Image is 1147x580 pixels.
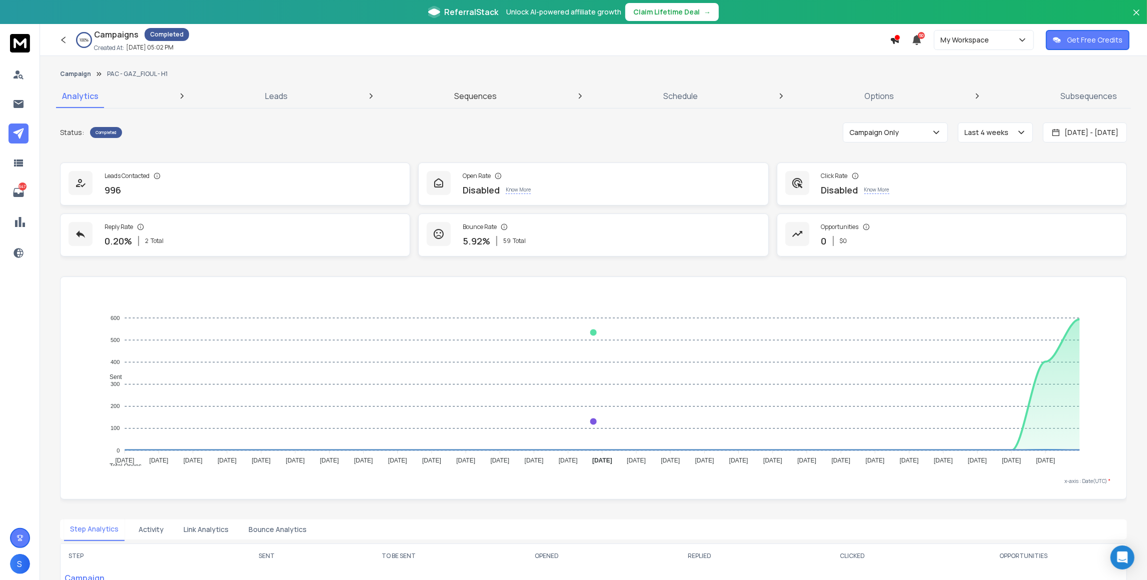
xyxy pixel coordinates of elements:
[457,457,476,464] tspan: [DATE]
[864,90,894,102] p: Options
[105,172,150,180] p: Leads Contacted
[1036,457,1055,464] tspan: [DATE]
[145,237,149,245] span: 2
[184,457,203,464] tspan: [DATE]
[463,183,500,197] p: Disabled
[286,457,305,464] tspan: [DATE]
[920,544,1126,568] th: OPPORTUNITIES
[388,457,407,464] tspan: [DATE]
[463,172,491,180] p: Open Rate
[418,162,768,205] a: Open RateDisabledKnow More
[418,213,768,256] a: Bounce Rate5.92%59Total
[448,84,503,108] a: Sequences
[61,544,215,568] th: STEP
[964,127,1012,137] p: Last 4 weeks
[1067,35,1122,45] p: Get Free Credits
[940,35,993,45] p: My Workspace
[252,457,271,464] tspan: [DATE]
[354,457,373,464] tspan: [DATE]
[178,518,235,540] button: Link Analytics
[94,44,124,52] p: Created At:
[866,457,885,464] tspan: [DATE]
[625,3,719,21] button: Claim Lifetime Deal→
[785,544,920,568] th: CLICKED
[525,457,544,464] tspan: [DATE]
[117,447,120,453] tspan: 0
[821,183,858,197] p: Disabled
[1002,457,1021,464] tspan: [DATE]
[864,186,889,194] p: Know More
[777,213,1127,256] a: Opportunities0$0
[463,234,490,248] p: 5.92 %
[1046,30,1129,50] button: Get Free Credits
[1043,122,1127,142] button: [DATE] - [DATE]
[657,84,704,108] a: Schedule
[491,457,510,464] tspan: [DATE]
[763,457,782,464] tspan: [DATE]
[259,84,294,108] a: Leads
[111,381,120,387] tspan: 300
[60,70,91,78] button: Campaign
[10,554,30,574] button: S
[320,457,339,464] tspan: [DATE]
[968,457,987,464] tspan: [DATE]
[105,223,133,231] p: Reply Rate
[105,183,121,197] p: 996
[62,90,99,102] p: Analytics
[821,234,827,248] p: 0
[107,70,168,78] p: PAC - GAZ_FIOUL - H1
[592,457,612,464] tspan: [DATE]
[111,315,120,321] tspan: 600
[858,84,900,108] a: Options
[934,457,953,464] tspan: [DATE]
[479,544,614,568] th: OPENED
[918,32,925,39] span: 50
[1110,545,1134,569] div: Open Intercom Messenger
[64,518,125,541] button: Step Analytics
[1060,90,1117,102] p: Subsequences
[559,457,578,464] tspan: [DATE]
[19,182,27,190] p: 647
[729,457,748,464] tspan: [DATE]
[663,90,698,102] p: Schedule
[94,28,139,40] h1: Campaigns
[60,213,410,256] a: Reply Rate0.20%2Total
[218,457,237,464] tspan: [DATE]
[821,172,848,180] p: Click Rate
[116,457,135,464] tspan: [DATE]
[422,457,441,464] tspan: [DATE]
[627,457,646,464] tspan: [DATE]
[111,425,120,431] tspan: 100
[777,162,1127,205] a: Click RateDisabledKnow More
[503,237,511,245] span: 59
[60,127,84,137] p: Status:
[695,457,714,464] tspan: [DATE]
[900,457,919,464] tspan: [DATE]
[102,373,122,380] span: Sent
[126,43,174,51] p: [DATE] 05:02 PM
[849,127,903,137] p: Campaign Only
[614,544,785,568] th: REPLIED
[150,457,169,464] tspan: [DATE]
[243,518,313,540] button: Bounce Analytics
[832,457,851,464] tspan: [DATE]
[506,7,621,17] p: Unlock AI-powered affiliate growth
[661,457,680,464] tspan: [DATE]
[60,162,410,205] a: Leads Contacted996
[9,182,29,202] a: 647
[111,337,120,343] tspan: 500
[102,462,142,469] span: Total Opens
[56,84,105,108] a: Analytics
[797,457,816,464] tspan: [DATE]
[111,403,120,409] tspan: 200
[463,223,497,231] p: Bounce Rate
[840,237,847,245] p: $ 0
[1130,6,1143,30] button: Close banner
[105,234,132,248] p: 0.20 %
[444,6,498,18] span: ReferralStack
[80,37,89,43] p: 100 %
[454,90,497,102] p: Sequences
[704,7,711,17] span: →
